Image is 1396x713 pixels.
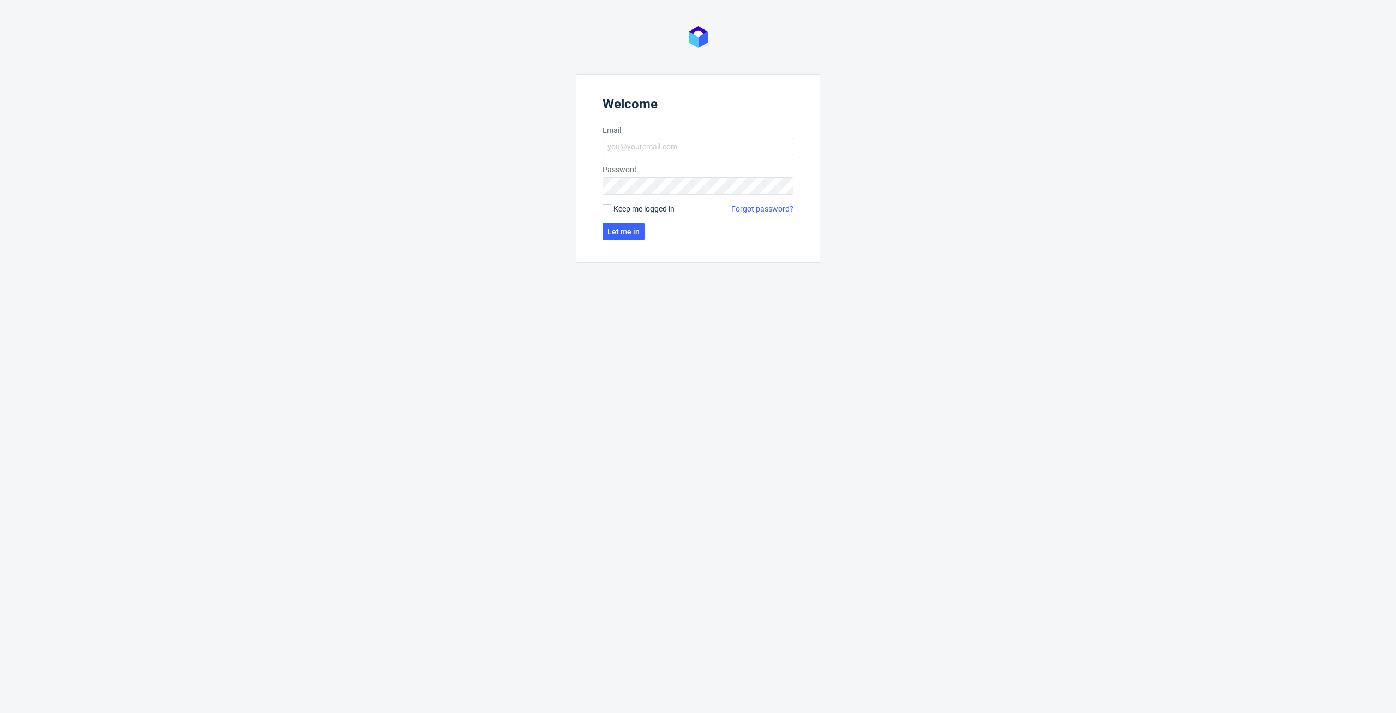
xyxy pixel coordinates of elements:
[613,203,675,214] span: Keep me logged in
[603,138,793,155] input: you@youremail.com
[603,223,645,240] button: Let me in
[731,203,793,214] a: Forgot password?
[603,125,793,136] label: Email
[603,96,793,116] header: Welcome
[603,164,793,175] label: Password
[607,228,640,235] span: Let me in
